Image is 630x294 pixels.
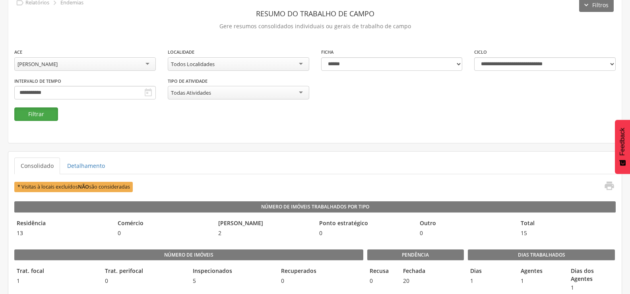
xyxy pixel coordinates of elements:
[279,277,363,285] span: 0
[14,201,616,212] legend: Número de Imóveis Trabalhados por Tipo
[115,229,212,237] span: 0
[468,249,615,261] legend: Dias Trabalhados
[216,219,313,228] legend: [PERSON_NAME]
[599,180,615,193] a: 
[171,89,211,96] div: Todas Atividades
[190,277,275,285] span: 5
[468,267,514,276] legend: Dias
[14,78,61,84] label: Intervalo de Tempo
[568,284,615,292] span: 1
[14,107,58,121] button: Filtrar
[604,180,615,191] i: 
[367,249,464,261] legend: Pendência
[78,183,89,190] b: NÃO
[518,277,565,285] span: 1
[474,49,487,55] label: Ciclo
[468,277,514,285] span: 1
[103,267,187,276] legend: Trat. perifocal
[168,78,207,84] label: Tipo de Atividade
[17,60,58,68] div: [PERSON_NAME]
[568,267,615,283] legend: Dias dos Agentes
[401,267,430,276] legend: Fechada
[171,60,215,68] div: Todos Localidades
[216,229,313,237] span: 2
[14,21,616,32] p: Gere resumos consolidados individuais ou gerais de trabalho de campo
[279,267,363,276] legend: Recuperados
[518,229,615,237] span: 15
[14,219,111,228] legend: Residência
[401,277,430,285] span: 20
[14,158,60,174] a: Consolidado
[321,49,333,55] label: Ficha
[619,128,626,156] span: Feedback
[317,219,414,228] legend: Ponto estratégico
[190,267,275,276] legend: Inspecionados
[143,88,153,97] i: 
[61,158,111,174] a: Detalhamento
[14,267,99,276] legend: Trat. focal
[615,120,630,174] button: Feedback - Mostrar pesquisa
[417,229,514,237] span: 0
[367,277,397,285] span: 0
[14,277,99,285] span: 1
[168,49,194,55] label: Localidade
[417,219,514,228] legend: Outro
[103,277,187,285] span: 0
[14,49,22,55] label: ACE
[14,182,133,192] span: * Visitas à locais excluídos são consideradas
[317,229,414,237] span: 0
[518,219,615,228] legend: Total
[115,219,212,228] legend: Comércio
[14,6,616,21] header: Resumo do Trabalho de Campo
[518,267,565,276] legend: Agentes
[14,249,363,261] legend: Número de imóveis
[14,229,111,237] span: 13
[367,267,397,276] legend: Recusa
